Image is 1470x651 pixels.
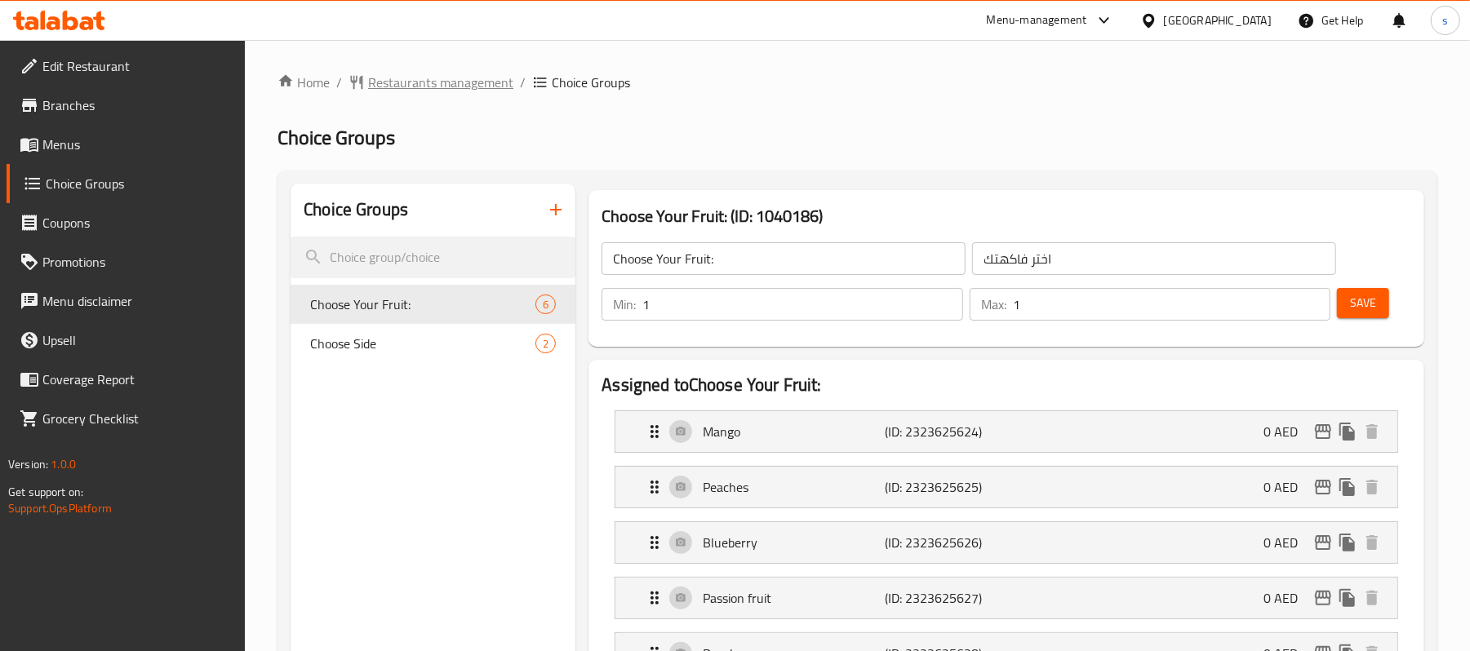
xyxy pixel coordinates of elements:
div: Choices [535,294,556,314]
p: 0 AED [1263,533,1311,552]
span: Grocery Checklist [42,409,233,428]
div: Choose Side2 [291,324,575,363]
a: Promotions [7,242,246,281]
button: edit [1311,586,1335,610]
p: 0 AED [1263,588,1311,608]
span: Choose Side [310,334,535,353]
button: edit [1311,475,1335,499]
span: Get support on: [8,481,83,503]
div: Expand [615,578,1397,618]
div: Choose Your Fruit:6 [291,285,575,324]
button: edit [1311,419,1335,444]
span: Branches [42,95,233,115]
span: Choice Groups [552,73,630,92]
button: duplicate [1335,419,1360,444]
button: delete [1360,586,1384,610]
a: Menu disclaimer [7,281,246,321]
div: Menu-management [987,11,1087,30]
p: Mango [703,422,885,441]
div: Expand [615,522,1397,563]
p: (ID: 2323625625) [886,477,1007,497]
a: Edit Restaurant [7,46,246,86]
span: Upsell [42,330,233,350]
button: duplicate [1335,475,1360,499]
a: Branches [7,86,246,125]
span: 6 [536,297,555,312]
li: Expand [602,404,1411,459]
span: Menu disclaimer [42,291,233,311]
button: edit [1311,530,1335,555]
p: (ID: 2323625624) [886,422,1007,441]
li: / [336,73,342,92]
span: Coverage Report [42,370,233,389]
button: duplicate [1335,586,1360,610]
li: / [520,73,526,92]
nav: breadcrumb [278,73,1437,92]
button: Save [1337,288,1389,318]
p: Passion fruit [703,588,885,608]
a: Choice Groups [7,164,246,203]
a: Home [278,73,330,92]
p: 0 AED [1263,422,1311,441]
div: [GEOGRAPHIC_DATA] [1164,11,1272,29]
span: Version: [8,454,48,475]
a: Restaurants management [349,73,513,92]
button: delete [1360,475,1384,499]
a: Menus [7,125,246,164]
span: Menus [42,135,233,154]
button: duplicate [1335,530,1360,555]
span: Edit Restaurant [42,56,233,76]
p: Min: [613,294,636,314]
p: Max: [981,294,1006,314]
span: Save [1350,293,1376,313]
span: Choose Your Fruit: [310,294,535,314]
a: Upsell [7,321,246,360]
a: Grocery Checklist [7,399,246,438]
input: search [291,237,575,278]
span: 1.0.0 [51,454,76,475]
p: Peaches [703,477,885,497]
div: Expand [615,411,1397,452]
h2: Choice Groups [304,197,408,222]
li: Expand [602,570,1411,626]
span: Coupons [42,213,233,232]
li: Expand [602,459,1411,515]
span: Restaurants management [368,73,513,92]
p: 0 AED [1263,477,1311,497]
a: Support.OpsPlatform [8,498,112,519]
button: delete [1360,530,1384,555]
span: Promotions [42,252,233,272]
span: Choice Groups [46,174,233,193]
div: Expand [615,467,1397,507]
h3: Choose Your Fruit: (ID: 1040186) [602,203,1411,229]
span: 2 [536,336,555,352]
p: Blueberry [703,533,885,552]
h2: Assigned to Choose Your Fruit: [602,373,1411,397]
a: Coupons [7,203,246,242]
span: s [1442,11,1448,29]
li: Expand [602,515,1411,570]
p: (ID: 2323625627) [886,588,1007,608]
p: (ID: 2323625626) [886,533,1007,552]
div: Choices [535,334,556,353]
span: Choice Groups [278,119,395,156]
button: delete [1360,419,1384,444]
a: Coverage Report [7,360,246,399]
